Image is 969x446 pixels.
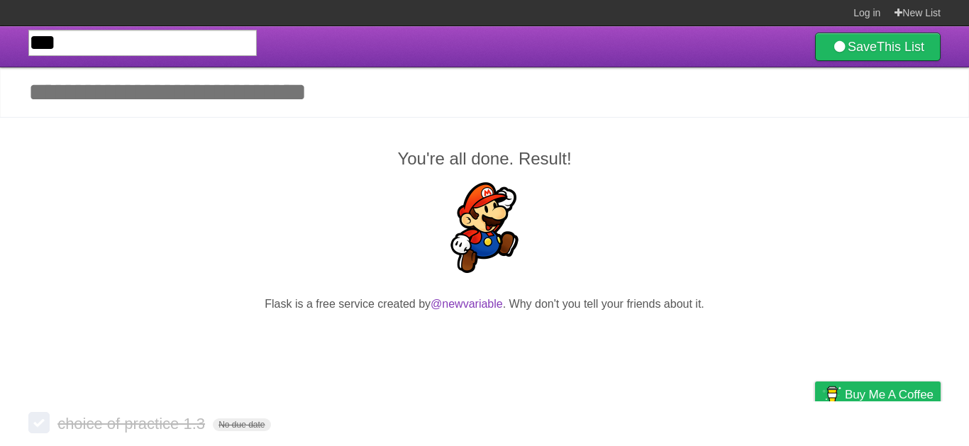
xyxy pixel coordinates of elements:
[815,381,941,408] a: Buy me a coffee
[815,33,941,61] a: SaveThis List
[28,146,941,172] h2: You're all done. Result!
[459,330,511,350] iframe: X Post Button
[28,296,941,313] p: Flask is a free service created by . Why don't you tell your friends about it.
[877,40,924,54] b: This List
[28,412,50,433] label: Done
[57,415,209,433] span: choice of practice 1.3
[431,298,503,310] a: @newvariable
[822,382,841,406] img: Buy me a coffee
[439,182,530,273] img: Super Mario
[845,382,934,407] span: Buy me a coffee
[213,418,270,431] span: No due date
